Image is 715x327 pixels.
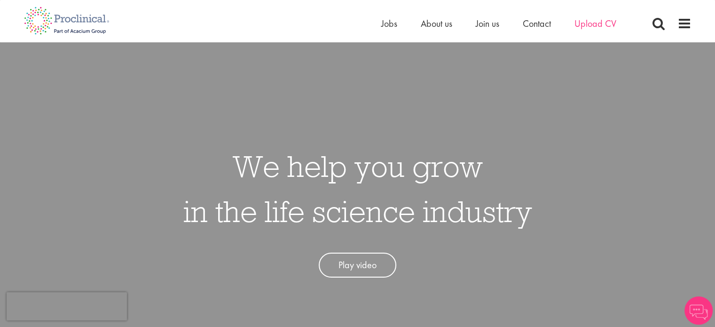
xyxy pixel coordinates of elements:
a: Jobs [381,17,397,30]
a: Upload CV [574,17,616,30]
a: Play video [319,253,396,278]
img: Chatbot [684,296,713,325]
a: About us [421,17,452,30]
a: Contact [523,17,551,30]
a: Join us [476,17,499,30]
h1: We help you grow in the life science industry [183,144,532,234]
